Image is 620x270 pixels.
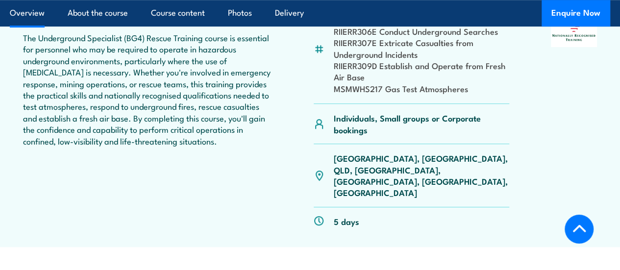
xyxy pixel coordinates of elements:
[334,60,510,83] li: RIIERR309D Establish and Operate from Fresh Air Base
[334,152,510,198] p: [GEOGRAPHIC_DATA], [GEOGRAPHIC_DATA], QLD, [GEOGRAPHIC_DATA], [GEOGRAPHIC_DATA], [GEOGRAPHIC_DATA...
[334,216,359,227] p: 5 days
[334,83,510,94] li: MSMWHS217 Gas Test Atmospheres
[23,32,272,147] p: The Underground Specialist (BG4) Rescue Training course is essential for personnel who may be req...
[334,25,510,37] li: RIIERR306E Conduct Underground Searches
[334,112,510,135] p: Individuals, Small groups or Corporate bookings
[334,37,510,60] li: RIIERR307E Extricate Casualties from Underground Incidents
